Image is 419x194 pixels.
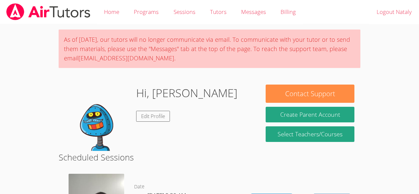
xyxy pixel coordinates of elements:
[266,107,354,122] button: Create Parent Account
[65,85,131,151] img: default.png
[266,85,354,103] button: Contact Support
[136,111,170,122] a: Edit Profile
[266,126,354,142] a: Select Teachers/Courses
[134,183,144,191] dt: Date
[6,3,91,20] img: airtutors_banner-c4298cdbf04f3fff15de1276eac7730deb9818008684d7c2e4769d2f7ddbe033.png
[59,151,360,163] h2: Scheduled Sessions
[241,8,266,16] span: Messages
[136,85,237,101] h1: Hi, [PERSON_NAME]
[59,30,360,68] div: As of [DATE], our tutors will no longer communicate via email. To communicate with your tutor or ...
